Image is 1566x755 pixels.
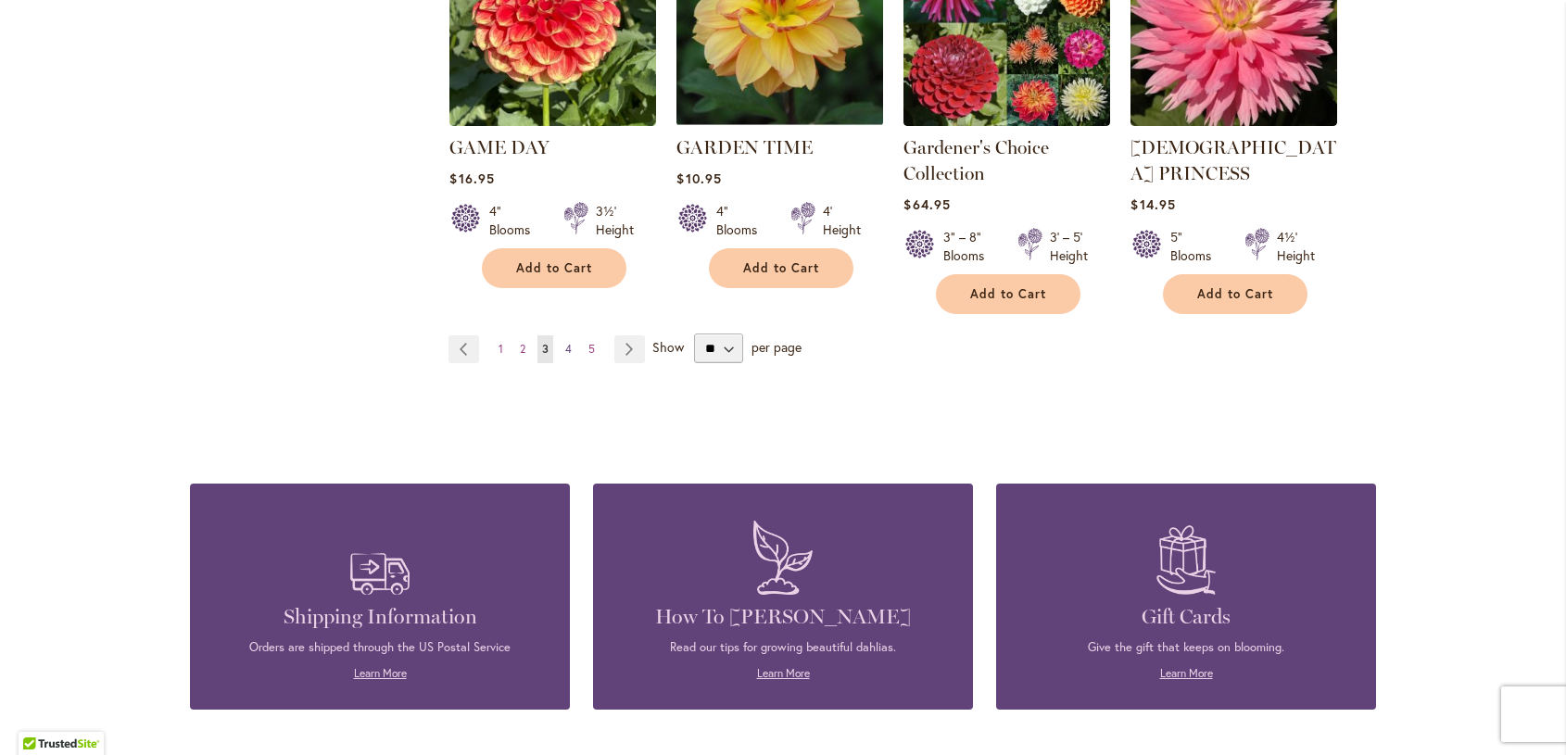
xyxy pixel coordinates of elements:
[489,202,541,239] div: 4" Blooms
[970,286,1046,302] span: Add to Cart
[516,260,592,276] span: Add to Cart
[1130,112,1337,130] a: GAY PRINCESS
[676,112,883,130] a: GARDEN TIME
[676,136,813,158] a: GARDEN TIME
[943,228,995,265] div: 3" – 8" Blooms
[218,604,542,630] h4: Shipping Information
[565,342,572,356] span: 4
[1277,228,1315,265] div: 4½' Height
[520,342,525,356] span: 2
[757,666,810,680] a: Learn More
[751,338,802,356] span: per page
[903,112,1110,130] a: Gardener's Choice Collection
[596,202,634,239] div: 3½' Height
[1197,286,1273,302] span: Add to Cart
[903,195,950,213] span: $64.95
[561,335,576,363] a: 4
[542,342,549,356] span: 3
[716,202,768,239] div: 4" Blooms
[652,338,684,356] span: Show
[1024,639,1348,656] p: Give the gift that keeps on blooming.
[482,248,626,288] button: Add to Cart
[1130,195,1175,213] span: $14.95
[743,260,819,276] span: Add to Cart
[1163,274,1307,314] button: Add to Cart
[1050,228,1088,265] div: 3' – 5' Height
[449,112,656,130] a: GAME DAY
[14,689,66,741] iframe: Launch Accessibility Center
[1170,228,1222,265] div: 5" Blooms
[621,639,945,656] p: Read our tips for growing beautiful dahlias.
[823,202,861,239] div: 4' Height
[1024,604,1348,630] h4: Gift Cards
[621,604,945,630] h4: How To [PERSON_NAME]
[903,136,1049,184] a: Gardener's Choice Collection
[588,342,595,356] span: 5
[676,170,721,187] span: $10.95
[449,170,494,187] span: $16.95
[494,335,508,363] a: 1
[449,136,549,158] a: GAME DAY
[584,335,600,363] a: 5
[499,342,503,356] span: 1
[218,639,542,656] p: Orders are shipped through the US Postal Service
[936,274,1080,314] button: Add to Cart
[515,335,530,363] a: 2
[709,248,853,288] button: Add to Cart
[1130,136,1336,184] a: [DEMOGRAPHIC_DATA] PRINCESS
[1160,666,1213,680] a: Learn More
[354,666,407,680] a: Learn More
